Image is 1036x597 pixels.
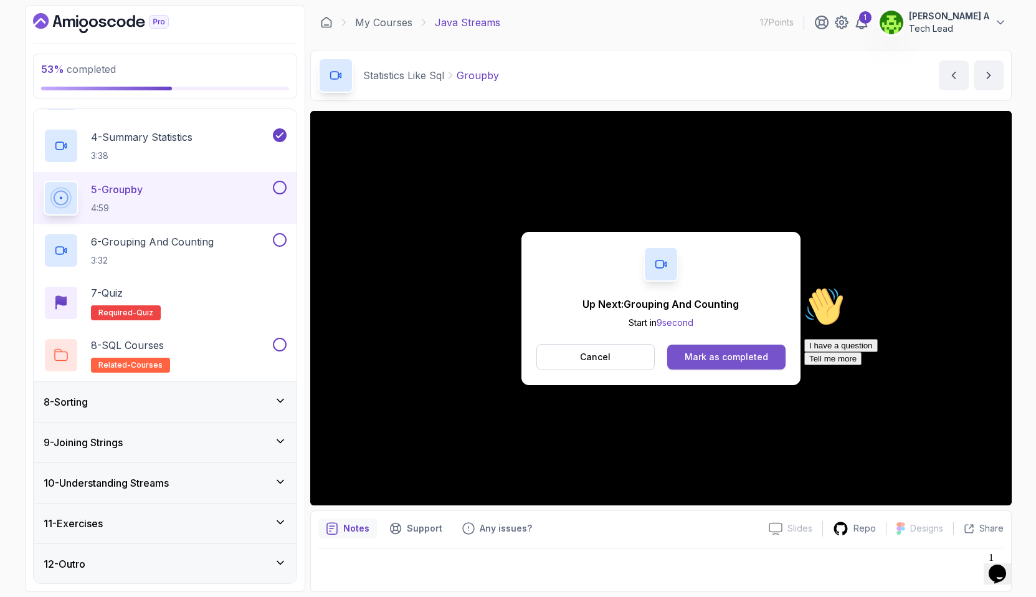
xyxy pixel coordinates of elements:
p: Statistics Like Sql [363,68,444,83]
p: Java Streams [435,15,500,30]
div: Mark as completed [685,351,768,363]
span: quiz [136,308,153,318]
p: 7 - Quiz [91,285,123,300]
a: My Courses [355,15,412,30]
p: 8 - SQL Courses [91,338,164,353]
button: next content [974,60,1004,90]
h3: 8 - Sorting [44,394,88,409]
span: Required- [98,308,136,318]
button: 8-Sorting [34,382,297,422]
p: Any issues? [480,522,532,535]
p: 17 Points [760,16,794,29]
button: 9-Joining Strings [34,423,297,462]
button: previous content [939,60,969,90]
p: 3:32 [91,254,214,267]
button: notes button [318,518,377,538]
img: user profile image [880,11,903,34]
p: 5 - Groupby [91,182,143,197]
button: Feedback button [455,518,539,538]
h3: 10 - Understanding Streams [44,475,169,490]
p: [PERSON_NAME] A [909,10,989,22]
div: 1 [859,11,872,24]
p: 6 - Grouping And Counting [91,234,214,249]
p: Tech Lead [909,22,989,35]
button: 7-QuizRequired-quiz [44,285,287,320]
p: Groupby [457,68,499,83]
h3: 11 - Exercises [44,516,103,531]
button: I have a question [5,57,78,70]
iframe: 5 - GroupBy [310,111,1012,505]
button: 6-Grouping And Counting3:32 [44,233,287,268]
button: 4-Summary Statistics3:38 [44,128,287,163]
button: Tell me more [5,70,62,84]
span: completed [41,63,116,75]
p: Start in [582,317,739,329]
span: 9 second [657,317,693,328]
button: Support button [382,518,450,538]
iframe: chat widget [799,282,1024,541]
a: Dashboard [33,13,197,33]
button: Cancel [536,344,655,370]
p: Cancel [580,351,611,363]
p: 3:38 [91,150,192,162]
p: Support [407,522,442,535]
h3: 9 - Joining Strings [44,435,123,450]
a: 1 [854,15,869,30]
button: 12-Outro [34,544,297,584]
p: 4:59 [91,202,143,214]
button: 5-Groupby4:59 [44,181,287,216]
button: user profile image[PERSON_NAME] ATech Lead [879,10,1007,35]
button: 11-Exercises [34,504,297,543]
button: Mark as completed [667,345,785,370]
p: Up Next: Grouping And Counting [582,297,739,312]
span: related-courses [98,360,163,370]
p: Notes [343,522,369,535]
a: Dashboard [320,16,333,29]
img: :wave: [5,5,45,45]
p: 4 - Summary Statistics [91,130,192,145]
button: 8-SQL Coursesrelated-courses [44,338,287,373]
iframe: chat widget [984,547,1024,585]
h3: 12 - Outro [44,556,85,571]
button: 10-Understanding Streams [34,463,297,503]
span: 53 % [41,63,64,75]
div: 👋Hi! How can we help?I have a questionTell me more [5,5,229,84]
span: Hi! How can we help? [5,37,123,47]
p: Slides [787,522,812,535]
